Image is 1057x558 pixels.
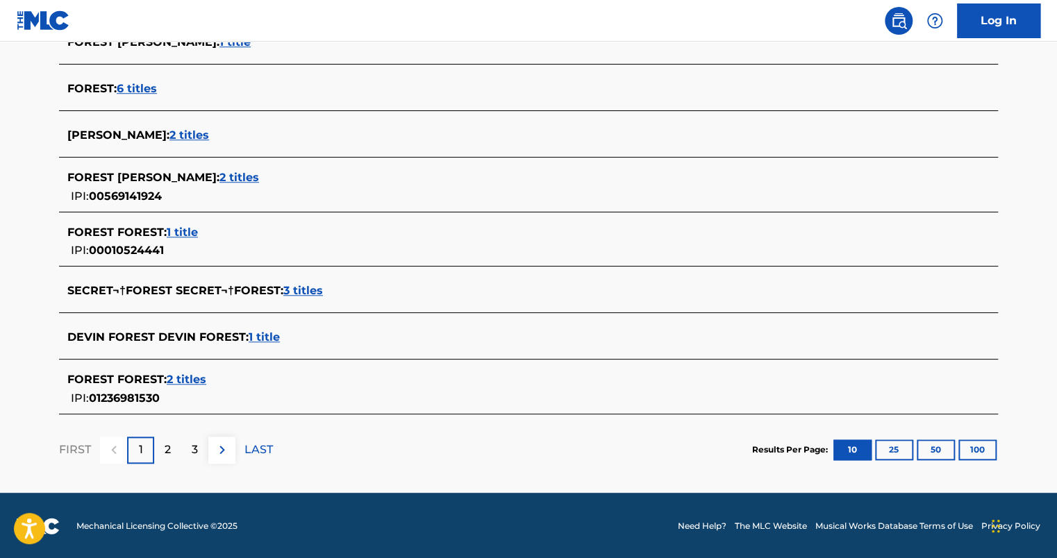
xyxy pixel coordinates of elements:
[89,391,160,405] span: 01236981530
[67,82,117,95] span: FOREST :
[885,7,913,35] a: Public Search
[219,171,259,184] span: 2 titles
[283,284,323,297] span: 3 titles
[17,518,60,534] img: logo
[71,189,89,203] span: IPI:
[139,441,143,458] p: 1
[71,244,89,257] span: IPI:
[890,12,907,29] img: search
[752,443,831,456] p: Results Per Page:
[89,189,162,203] span: 00569141924
[926,12,943,29] img: help
[244,441,273,458] p: LAST
[958,439,997,460] button: 100
[735,520,807,532] a: The MLC Website
[214,441,231,458] img: right
[71,391,89,405] span: IPI:
[678,520,726,532] a: Need Help?
[815,520,973,532] a: Musical Works Database Terms of Use
[67,128,169,142] span: [PERSON_NAME] :
[67,330,249,344] span: DEVIN FOREST DEVIN FOREST :
[249,330,280,344] span: 1 title
[192,441,198,458] p: 3
[76,520,238,532] span: Mechanical Licensing Collective © 2025
[981,520,1040,532] a: Privacy Policy
[117,82,157,95] span: 6 titles
[165,441,171,458] p: 2
[67,226,167,239] span: FOREST FOREST :
[67,171,219,184] span: FOREST [PERSON_NAME] :
[17,10,70,31] img: MLC Logo
[917,439,955,460] button: 50
[219,35,251,49] span: 1 title
[89,244,164,257] span: 00010524441
[67,284,283,297] span: SECRET¬†FOREST SECRET¬†FOREST :
[167,373,206,386] span: 2 titles
[988,491,1057,558] iframe: Chat Widget
[875,439,913,460] button: 25
[167,226,198,239] span: 1 title
[59,441,91,458] p: FIRST
[833,439,872,460] button: 10
[67,373,167,386] span: FOREST FOREST :
[992,505,1000,547] div: Drag
[169,128,209,142] span: 2 titles
[921,7,949,35] div: Help
[67,35,219,49] span: FOREST [PERSON_NAME] :
[957,3,1040,38] a: Log In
